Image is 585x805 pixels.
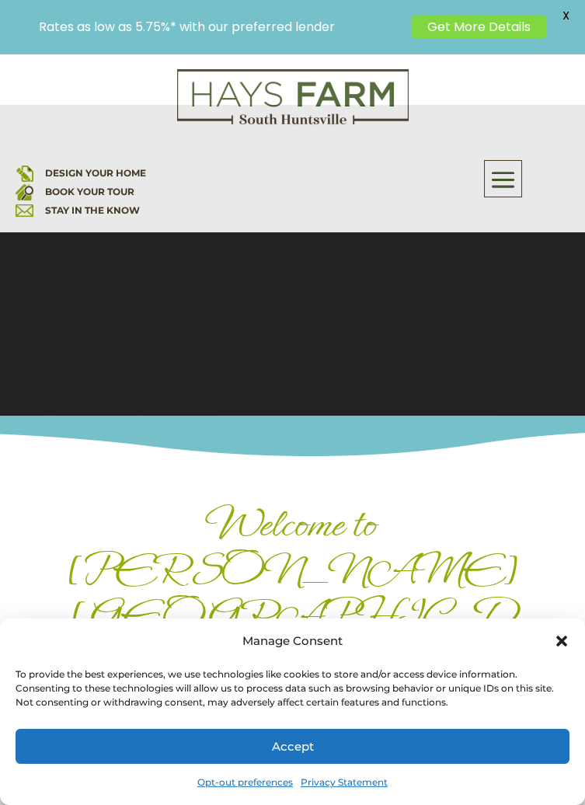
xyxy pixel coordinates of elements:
[45,167,146,179] a: DESIGN YOUR HOME
[177,69,409,125] img: Logo
[554,4,577,27] span: X
[242,630,343,652] div: Manage Consent
[16,729,569,764] button: Accept
[301,772,388,793] a: Privacy Statement
[554,633,569,649] div: Close dialog
[16,164,33,182] img: design your home
[16,183,33,200] img: book your home tour
[197,772,293,793] a: Opt-out preferences
[412,16,546,38] a: Get More Details
[45,186,134,197] a: BOOK YOUR TOUR
[39,19,404,34] p: Rates as low as 5.75%* with our preferred lender
[177,114,409,128] a: hays farm homes huntsville development
[58,501,526,692] h1: Welcome to [PERSON_NAME][GEOGRAPHIC_DATA]
[45,204,140,216] a: STAY IN THE KNOW
[16,667,569,709] div: To provide the best experiences, we use technologies like cookies to store and/or access device i...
